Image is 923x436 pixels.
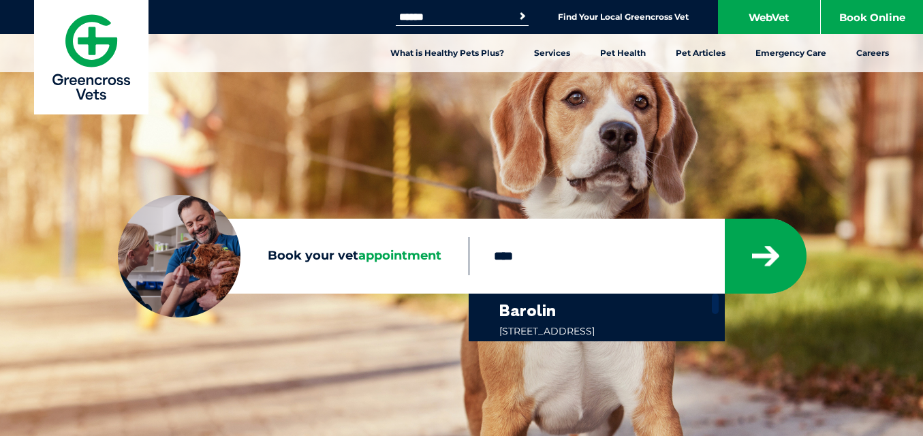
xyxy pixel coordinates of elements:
a: Pet Health [585,34,661,72]
a: What is Healthy Pets Plus? [375,34,519,72]
span: appointment [358,248,441,263]
a: Emergency Care [740,34,841,72]
a: Services [519,34,585,72]
a: Find Your Local Greencross Vet [558,12,689,22]
button: Search [516,10,529,23]
label: Book your vet [118,246,469,266]
a: Pet Articles [661,34,740,72]
a: Careers [841,34,904,72]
